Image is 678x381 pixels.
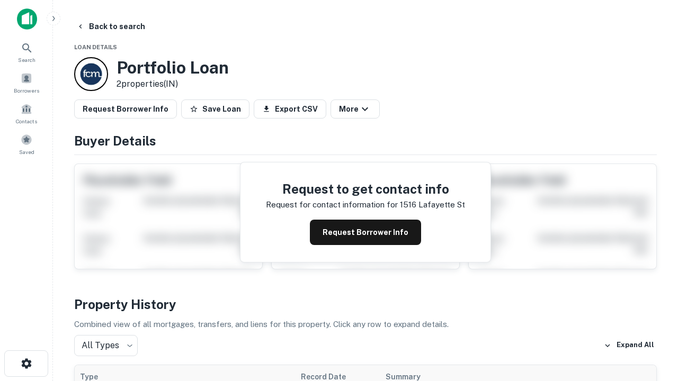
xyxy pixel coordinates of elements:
a: Contacts [3,99,50,128]
h4: Request to get contact info [266,179,465,198]
span: Search [18,56,35,64]
a: Saved [3,130,50,158]
h4: Buyer Details [74,131,657,150]
button: Expand All [601,338,657,353]
h4: Property History [74,295,657,314]
button: Request Borrower Info [310,220,421,245]
button: Save Loan [181,99,249,119]
button: Export CSV [254,99,326,119]
h3: Portfolio Loan [117,58,229,78]
p: Combined view of all mortgages, transfers, and liens for this property. Click any row to expand d... [74,318,657,331]
span: Borrowers [14,86,39,95]
p: 1516 lafayette st [400,198,465,211]
iframe: Chat Widget [625,296,678,347]
img: capitalize-icon.png [17,8,37,30]
span: Saved [19,148,34,156]
button: Back to search [72,17,149,36]
a: Search [3,38,50,66]
button: Request Borrower Info [74,99,177,119]
button: More [331,99,380,119]
p: 2 properties (IN) [117,78,229,90]
p: Request for contact information for [266,198,398,211]
span: Contacts [16,117,37,125]
span: Loan Details [74,44,117,50]
div: All Types [74,335,138,356]
a: Borrowers [3,68,50,97]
